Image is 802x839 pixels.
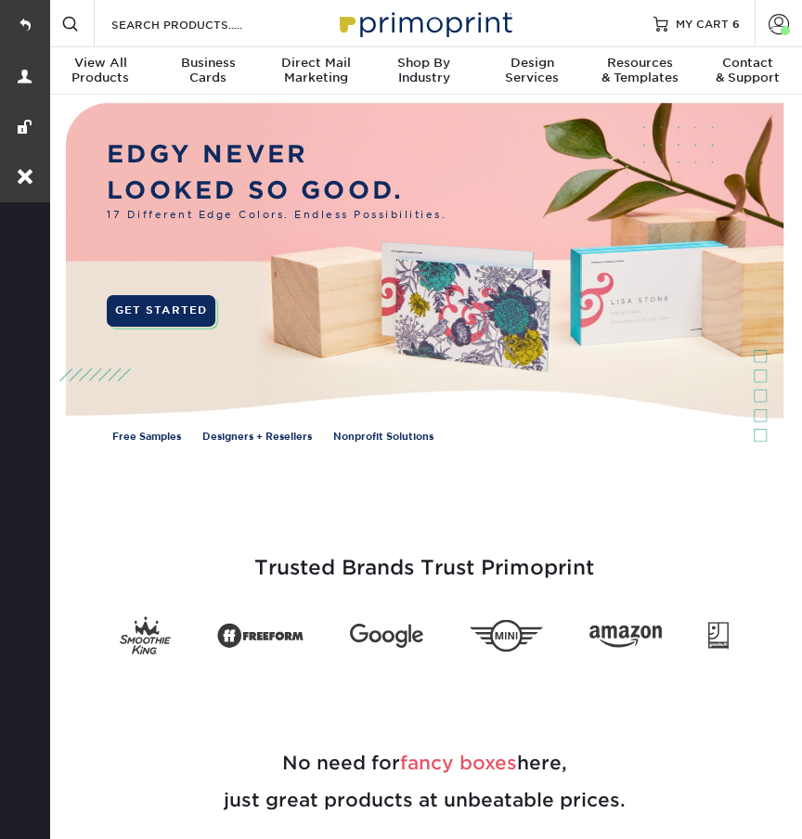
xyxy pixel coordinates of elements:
a: Nonprofit Solutions [333,430,433,445]
span: Design [478,56,586,71]
img: Amazon [589,626,663,648]
span: Resources [586,56,693,71]
input: SEARCH PRODUCTS..... [110,13,291,35]
a: View AllProducts [46,47,154,97]
div: Marketing [263,56,370,85]
a: Designers + Resellers [202,430,312,445]
div: & Support [694,56,802,85]
h3: Trusted Brands Trust Primoprint [60,511,788,602]
span: Contact [694,56,802,71]
p: EDGY NEVER [107,136,446,173]
img: Google [350,624,423,648]
a: GET STARTED [107,295,215,327]
img: Smoothie King [120,616,171,654]
span: Shop By [370,56,478,71]
a: Free Samples [112,430,181,445]
a: Resources& Templates [586,47,693,97]
img: Goodwill [708,622,728,649]
span: MY CART [676,16,729,32]
a: Direct MailMarketing [263,47,370,97]
a: Shop ByIndustry [370,47,478,97]
div: Cards [154,56,262,85]
div: Products [46,56,154,85]
div: & Templates [586,56,693,85]
span: Direct Mail [263,56,370,71]
span: View All [46,56,154,71]
img: Freeform [217,617,304,655]
a: DesignServices [478,47,586,97]
div: Services [478,56,586,85]
img: Primoprint [331,3,517,43]
p: LOOKED SO GOOD. [107,173,446,209]
span: 6 [732,17,740,30]
img: Mini [470,620,543,652]
span: Business [154,56,262,71]
div: Industry [370,56,478,85]
a: BusinessCards [154,47,262,97]
a: Contact& Support [694,47,802,97]
span: fancy boxes [400,752,517,774]
span: 17 Different Edge Colors. Endless Possibilities. [107,208,446,223]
